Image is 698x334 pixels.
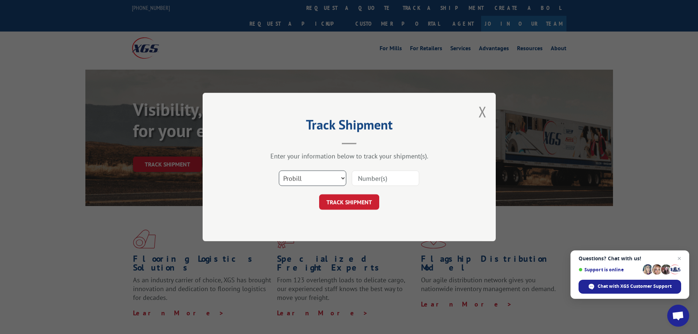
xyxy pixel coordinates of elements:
[239,120,459,133] h2: Track Shipment
[579,256,681,261] span: Questions? Chat with us!
[667,305,689,327] div: Open chat
[352,170,419,186] input: Number(s)
[598,283,672,290] span: Chat with XGS Customer Support
[239,152,459,160] div: Enter your information below to track your shipment(s).
[675,254,684,263] span: Close chat
[479,102,487,121] button: Close modal
[579,280,681,294] div: Chat with XGS Customer Support
[319,194,379,210] button: TRACK SHIPMENT
[579,267,640,272] span: Support is online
